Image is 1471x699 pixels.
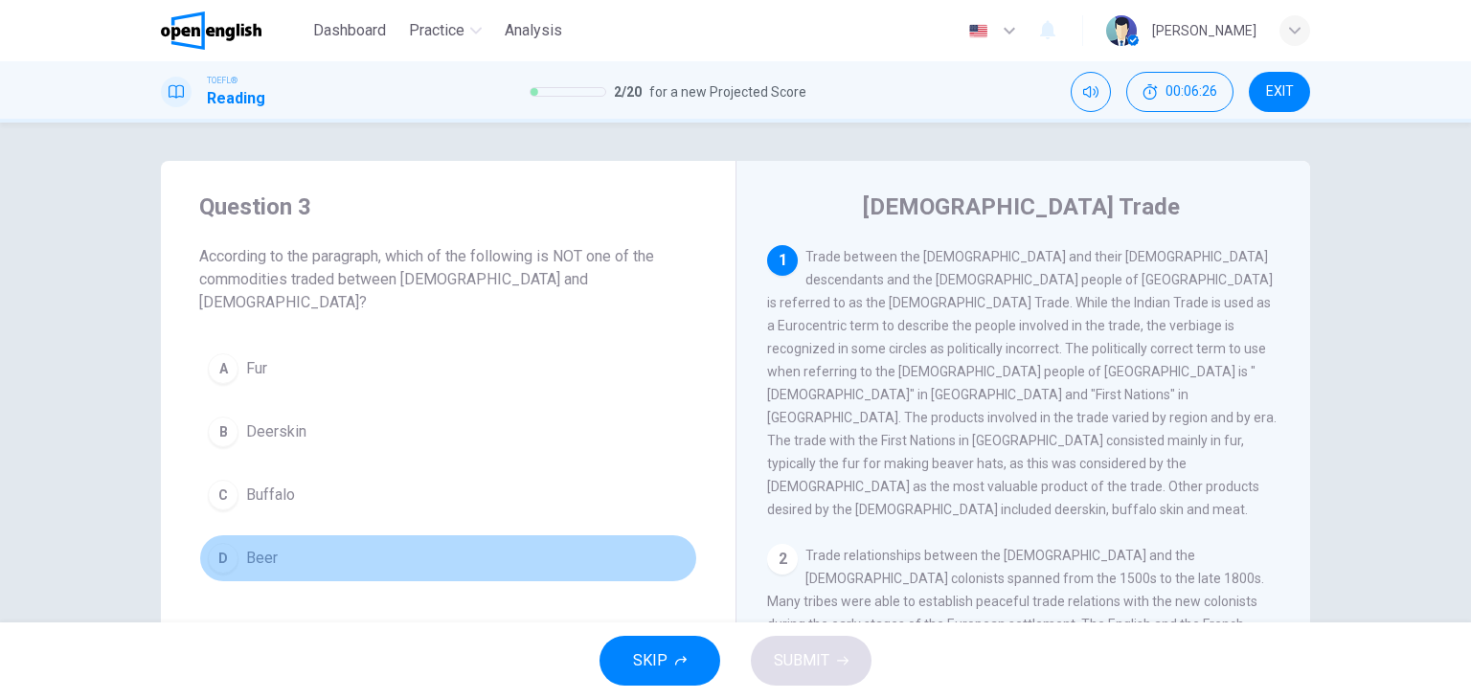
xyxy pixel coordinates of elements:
[767,544,798,575] div: 2
[161,11,306,50] a: OpenEnglish logo
[199,245,697,314] span: According to the paragraph, which of the following is NOT one of the commodities traded between [...
[505,19,562,42] span: Analysis
[1165,84,1217,100] span: 00:06:26
[1106,15,1137,46] img: Profile picture
[767,249,1277,517] span: Trade between the [DEMOGRAPHIC_DATA] and their [DEMOGRAPHIC_DATA] descendants and the [DEMOGRAPHI...
[208,543,238,574] div: D
[207,87,265,110] h1: Reading
[1266,84,1294,100] span: EXIT
[401,13,489,48] button: Practice
[208,480,238,510] div: C
[614,80,642,103] span: 2 / 20
[600,636,720,686] button: SKIP
[313,19,386,42] span: Dashboard
[633,647,668,674] span: SKIP
[1152,19,1256,42] div: [PERSON_NAME]
[246,357,267,380] span: Fur
[208,353,238,384] div: A
[246,484,295,507] span: Buffalo
[199,471,697,519] button: CBuffalo
[199,192,697,222] h4: Question 3
[199,345,697,393] button: AFur
[497,13,570,48] button: Analysis
[649,80,806,103] span: for a new Projected Score
[966,24,990,38] img: en
[767,245,798,276] div: 1
[208,417,238,447] div: B
[1126,72,1233,112] button: 00:06:26
[1071,72,1111,112] div: Mute
[306,13,394,48] button: Dashboard
[409,19,464,42] span: Practice
[161,11,261,50] img: OpenEnglish logo
[199,534,697,582] button: DBeer
[199,408,697,456] button: BDeerskin
[863,192,1180,222] h4: [DEMOGRAPHIC_DATA] Trade
[1126,72,1233,112] div: Hide
[1249,72,1310,112] button: EXIT
[246,547,278,570] span: Beer
[207,74,238,87] span: TOEFL®
[246,420,306,443] span: Deerskin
